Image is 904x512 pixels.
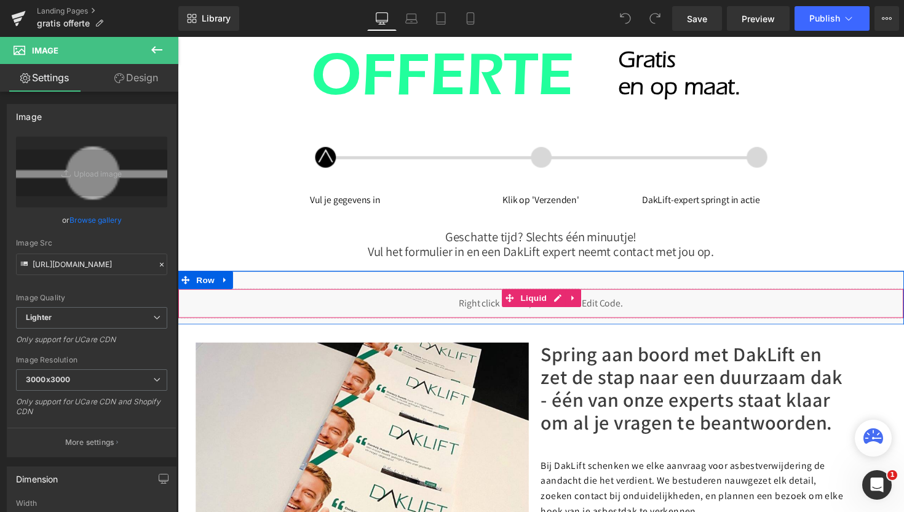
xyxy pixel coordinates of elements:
h1: en op maat. [451,41,609,69]
iframe: Intercom live chat [862,470,892,500]
p: Bij DakLift schenken we elke aanvraag voor asbestverwijdering de aandacht die het verdient. We be... [372,431,683,494]
span: Publish [809,14,840,23]
div: Only support for UCare CDN [16,335,167,353]
a: Browse gallery [69,209,122,231]
div: Width [16,499,167,508]
button: Redo [643,6,667,31]
h1: Gratis [451,14,609,41]
p: More settings [65,437,114,448]
a: Tablet [426,6,456,31]
h1: Geschatte tijd? Slechts één minuutje! Vul het formulier in en een DakLift expert neemt contact me... [135,198,609,227]
div: or [16,214,167,226]
span: 1 [887,470,897,480]
span: Row [16,240,41,258]
span: Save [687,12,707,25]
a: Mobile [456,6,485,31]
div: Image Src [16,239,167,247]
h1: Vul je gegevens in [135,162,281,173]
input: Link [16,254,167,275]
button: More [874,6,899,31]
span: Library [202,13,231,24]
a: Design [92,64,181,92]
a: Laptop [397,6,426,31]
button: Publish [795,6,870,31]
a: New Library [178,6,239,31]
button: Undo [613,6,638,31]
div: Image Quality [16,294,167,302]
span: gratis offerte [37,18,90,28]
div: Only support for UCare CDN and Shopify CDN [16,397,167,425]
a: Expand / Collapse [41,240,57,258]
b: Lighter [26,313,52,322]
a: Expand / Collapse [397,258,413,277]
a: Desktop [367,6,397,31]
a: Preview [727,6,790,31]
b: 3000x3000 [26,375,70,384]
span: Preview [742,12,775,25]
h1: Klik op 'Verzenden' [299,162,445,173]
h1: OFFERTE [135,14,445,84]
div: Dimension [16,467,58,484]
h1: DakLift-expert springt in actie [463,162,609,173]
h1: Spring aan boord met DakLift en zet de stap naar een duurzaam dak - één van onze experts staat kl... [372,313,683,407]
button: More settings [7,428,176,457]
a: Landing Pages [37,6,178,16]
span: Image [32,46,58,55]
div: Image [16,105,42,122]
span: Liquid [348,258,381,277]
div: Image Resolution [16,356,167,364]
